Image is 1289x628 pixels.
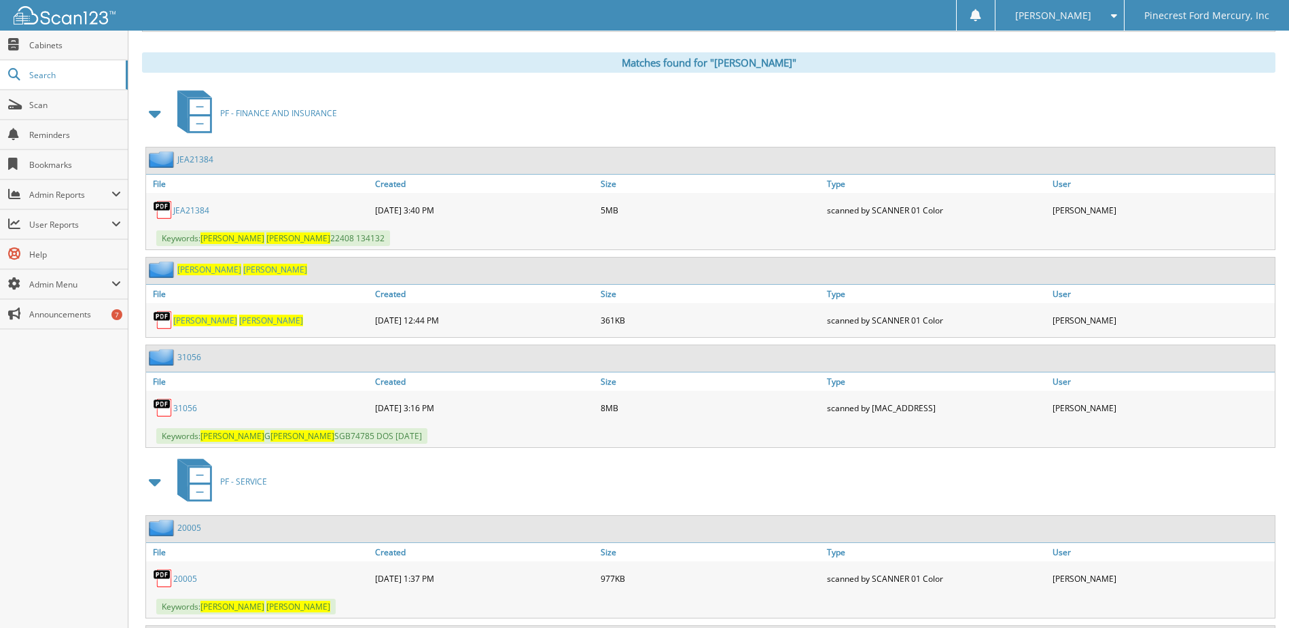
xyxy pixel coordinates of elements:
span: Keywords: [156,599,336,614]
img: PDF.png [153,200,173,220]
span: Announcements [29,309,121,320]
a: Created [372,372,597,391]
div: [DATE] 3:40 PM [372,196,597,224]
a: Created [372,285,597,303]
span: [PERSON_NAME] [1015,12,1091,20]
img: PDF.png [153,568,173,589]
span: User Reports [29,219,111,230]
img: folder2.png [149,519,177,536]
span: Cabinets [29,39,121,51]
div: 7 [111,309,122,320]
span: Pinecrest Ford Mercury, Inc [1144,12,1269,20]
div: [PERSON_NAME] [1049,394,1275,421]
a: Type [824,285,1049,303]
span: [PERSON_NAME] [266,601,330,612]
a: PF - FINANCE AND INSURANCE [169,86,337,140]
a: Size [597,543,823,561]
img: scan123-logo-white.svg [14,6,116,24]
span: [PERSON_NAME] [243,264,307,275]
div: 8MB [597,394,823,421]
a: JEA21384 [173,205,209,216]
span: Keywords: G SGB74785 DOS [DATE] [156,428,427,444]
div: [DATE] 3:16 PM [372,394,597,421]
span: [PERSON_NAME] [200,430,264,442]
a: [PERSON_NAME] [PERSON_NAME] [177,264,307,275]
a: Created [372,175,597,193]
span: Scan [29,99,121,111]
a: PF - SERVICE [169,455,267,508]
a: Size [597,285,823,303]
span: [PERSON_NAME] [266,232,330,244]
span: [PERSON_NAME] [173,315,237,326]
a: User [1049,175,1275,193]
div: scanned by [MAC_ADDRESS] [824,394,1049,421]
div: 361KB [597,307,823,334]
div: [PERSON_NAME] [1049,565,1275,592]
img: folder2.png [149,261,177,278]
a: File [146,543,372,561]
a: File [146,175,372,193]
img: PDF.png [153,398,173,418]
div: scanned by SCANNER 01 Color [824,196,1049,224]
span: [PERSON_NAME] [239,315,303,326]
div: [PERSON_NAME] [1049,196,1275,224]
span: Admin Reports [29,189,111,200]
img: folder2.png [149,349,177,366]
div: [DATE] 12:44 PM [372,307,597,334]
div: [DATE] 1:37 PM [372,565,597,592]
span: [PERSON_NAME] [270,430,334,442]
div: 977KB [597,565,823,592]
a: 31056 [177,351,201,363]
a: Size [597,175,823,193]
span: Keywords: 22408 134132 [156,230,390,246]
a: Type [824,543,1049,561]
a: [PERSON_NAME] [PERSON_NAME] [173,315,303,326]
img: folder2.png [149,151,177,168]
a: 20005 [173,573,197,585]
span: [PERSON_NAME] [200,601,264,612]
a: Type [824,175,1049,193]
a: 31056 [173,402,197,414]
a: JEA21384 [177,154,213,165]
div: 5MB [597,196,823,224]
a: Type [824,372,1049,391]
a: Size [597,372,823,391]
a: 20005 [177,522,201,534]
span: Search [29,69,119,81]
a: Created [372,543,597,561]
div: [PERSON_NAME] [1049,307,1275,334]
span: [PERSON_NAME] [200,232,264,244]
a: User [1049,543,1275,561]
a: User [1049,285,1275,303]
span: Bookmarks [29,159,121,171]
img: PDF.png [153,310,173,330]
a: File [146,372,372,391]
div: scanned by SCANNER 01 Color [824,565,1049,592]
span: Help [29,249,121,260]
span: Reminders [29,129,121,141]
a: User [1049,372,1275,391]
span: [PERSON_NAME] [177,264,241,275]
span: PF - SERVICE [220,476,267,487]
span: PF - FINANCE AND INSURANCE [220,107,337,119]
div: Matches found for "[PERSON_NAME]" [142,52,1275,73]
div: scanned by SCANNER 01 Color [824,307,1049,334]
a: File [146,285,372,303]
span: Admin Menu [29,279,111,290]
